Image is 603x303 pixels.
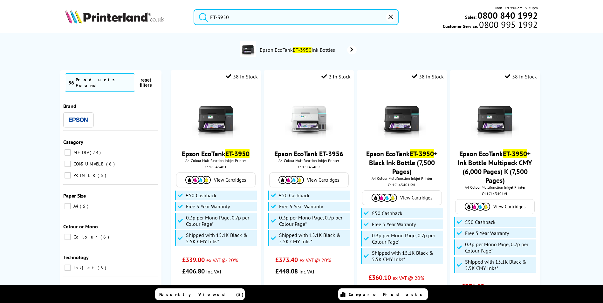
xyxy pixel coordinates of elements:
[476,12,538,18] a: 0800 840 1992
[465,230,509,236] span: Free 5 Year Warranty
[279,192,310,199] span: £50 Cashback
[495,5,538,11] span: Mon - Fri 9:00am - 5:30pm
[410,149,434,158] mark: ET-3950
[186,214,255,227] span: 0.3p per Mono Page, 0.7p per Colour Page*
[462,282,484,291] span: £371.85
[279,232,348,245] span: Shipped with 15.1K Black & 5.5K CMY Inks*
[182,285,249,296] li: 0.3p per mono page
[455,191,535,196] div: C11CL43401VL
[477,10,538,21] b: 0800 840 1992
[100,234,111,240] span: 6
[80,203,90,209] span: 6
[307,177,339,183] span: View Cartridges
[63,254,89,260] span: Technology
[63,192,86,199] span: Paper Size
[155,288,245,300] a: Recently Viewed (5)
[72,234,100,240] span: Colour
[214,177,246,183] span: View Cartridges
[273,176,345,184] a: View Cartridges
[182,256,205,264] span: £339.00
[186,192,216,199] span: £50 Cashback
[72,203,79,209] span: A4
[275,267,298,275] span: £448.08
[443,22,538,29] span: Customer Service:
[360,176,444,181] span: A4 Colour Multifunction Inkjet Printer
[90,150,102,155] span: 24
[65,265,71,271] input: Inkjet 6
[182,149,250,158] a: Epson EcoTankET-3950
[267,158,351,163] span: A4 Colour Multifunction Inkjet Printer
[65,234,71,240] input: Colour 6
[372,194,397,202] img: Cartridges
[206,268,222,275] span: inc VAT
[465,203,490,211] img: Cartridges
[106,161,116,167] span: 6
[240,41,256,57] img: epson-et-3950-deptimage.jpg
[285,91,333,138] img: epson-et-3956-front-small.jpg
[98,265,108,271] span: 6
[275,256,298,264] span: £373.40
[269,165,349,169] div: C11CL43409
[65,149,71,156] input: MEDIA 24
[259,47,338,53] span: Epson EcoTank Ink Bottles
[465,259,534,271] span: Shipped with 15.1K Black & 5.5K CMY Inks*
[453,185,537,190] span: A4 Colour Multifunction Inkjet Printer
[366,149,437,176] a: Epson EcoTankET-3950+ Black Ink Bottle (7,500 Pages)
[362,182,442,187] div: C11CL43401KVL
[279,214,348,227] span: 0.3p per Mono Page, 0.7p per Colour Page*
[192,91,240,138] img: epson-et-3950-front-small.jpg
[465,219,496,225] span: £50 Cashback
[72,172,97,178] span: PRINTER
[412,73,444,80] div: 38 In Stock
[259,41,357,58] a: Epson EcoTankET-3950Ink Bottles
[63,223,98,230] span: Colour or Mono
[372,210,402,216] span: £50 Cashback
[471,91,519,138] img: epson-et-3950-front-small.jpg
[372,250,441,262] span: Shipped with 15.1K Black & 5.5K CMY Inks*
[76,77,132,88] div: Products Found
[338,288,428,300] a: Compare Products
[279,203,323,210] span: Free 5 Year Warranty
[175,165,256,169] div: C11CL43401
[505,73,537,80] div: 38 In Stock
[194,9,399,25] input: Search product or brand
[372,221,416,227] span: Free 5 Year Warranty
[65,10,164,24] img: Printerland Logo
[65,161,71,167] input: CONSUMABLE 6
[174,158,257,163] span: A4 Colour Multifunction Inkjet Printer
[225,149,250,158] mark: ET-3950
[349,292,426,297] span: Compare Products
[226,73,258,80] div: 38 In Stock
[458,149,532,185] a: Epson EcoTankET-3950+ Ink Bottle Multipack CMY (6,000 Pages) K (7,500 Pages)
[65,203,71,209] input: A4 6
[68,79,74,86] span: 36
[63,103,76,109] span: Brand
[186,203,230,210] span: Free 5 Year Warranty
[486,284,517,290] span: ex VAT @ 20%
[372,232,441,245] span: 0.3p per Mono Page, 0.7p per Colour Page*
[72,150,89,155] span: MEDIA
[393,275,424,281] span: ex VAT @ 20%
[69,118,88,122] img: Epson
[63,285,91,291] span: Connectivity
[366,194,438,202] a: View Cartridges
[299,268,315,275] span: inc VAT
[378,91,426,138] img: epson-et-3950-front-small.jpg
[274,149,343,158] a: Epson EcoTank ET-3956
[465,241,534,254] span: 0.3p per Mono Page, 0.7p per Colour Page*
[465,14,476,20] span: Sales:
[186,232,255,245] span: Shipped with 15.1K Black & 5.5K CMY Inks*
[400,195,432,201] span: View Cartridges
[368,285,391,293] span: £432.12
[321,73,351,80] div: 2 In Stock
[299,257,331,263] span: ex VAT @ 20%
[459,203,531,211] a: View Cartridges
[65,10,186,25] a: Printerland Logo
[278,176,304,184] img: Cartridges
[72,265,97,271] span: Inkjet
[478,22,538,28] span: 0800 995 1992
[368,273,391,282] span: £360.10
[182,267,205,275] span: £406.80
[65,172,71,178] input: PRINTER 6
[159,292,244,297] span: Recently Viewed (5)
